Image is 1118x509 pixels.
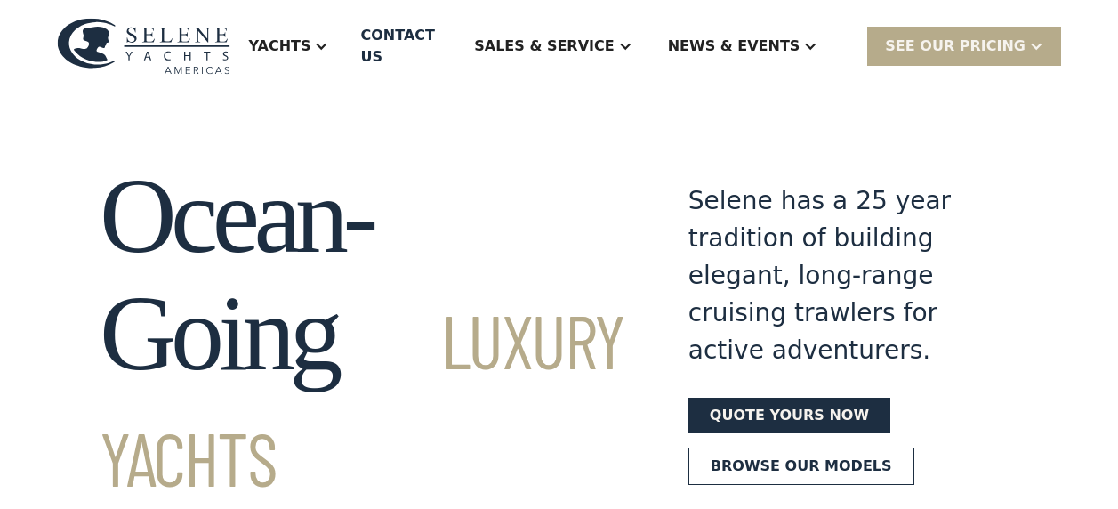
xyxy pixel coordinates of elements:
div: Yachts [248,36,310,57]
div: News & EVENTS [668,36,800,57]
span: Luxury Yachts [100,295,624,502]
div: Yachts [230,11,346,82]
div: Sales & Service [474,36,614,57]
div: SEE Our Pricing [885,36,1026,57]
div: Contact US [360,25,442,68]
img: logo [57,18,230,75]
a: Browse our models [688,448,914,485]
div: Selene has a 25 year tradition of building elegant, long-range cruising trawlers for active adven... [688,182,1018,369]
a: Quote yours now [688,398,890,433]
div: Sales & Service [456,11,649,82]
div: SEE Our Pricing [867,27,1061,65]
div: News & EVENTS [650,11,836,82]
